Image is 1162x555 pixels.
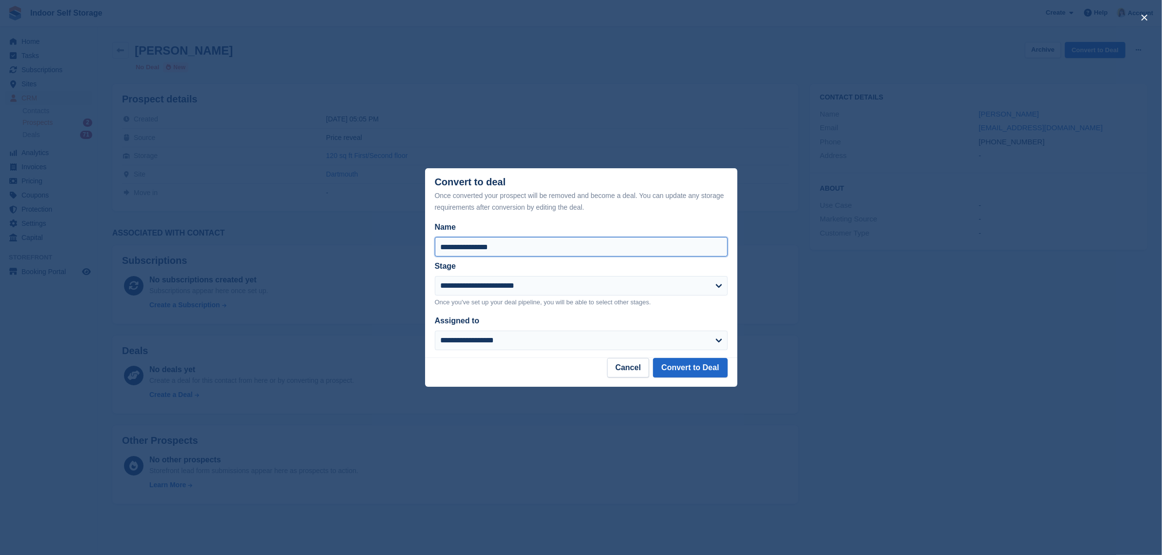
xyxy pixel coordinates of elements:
[435,177,728,213] div: Convert to deal
[435,190,728,213] div: Once converted your prospect will be removed and become a deal. You can update any storage requir...
[607,358,649,377] button: Cancel
[435,221,728,233] label: Name
[1137,10,1152,25] button: close
[435,262,456,270] label: Stage
[435,317,480,325] label: Assigned to
[653,358,727,377] button: Convert to Deal
[435,297,728,307] p: Once you've set up your deal pipeline, you will be able to select other stages.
